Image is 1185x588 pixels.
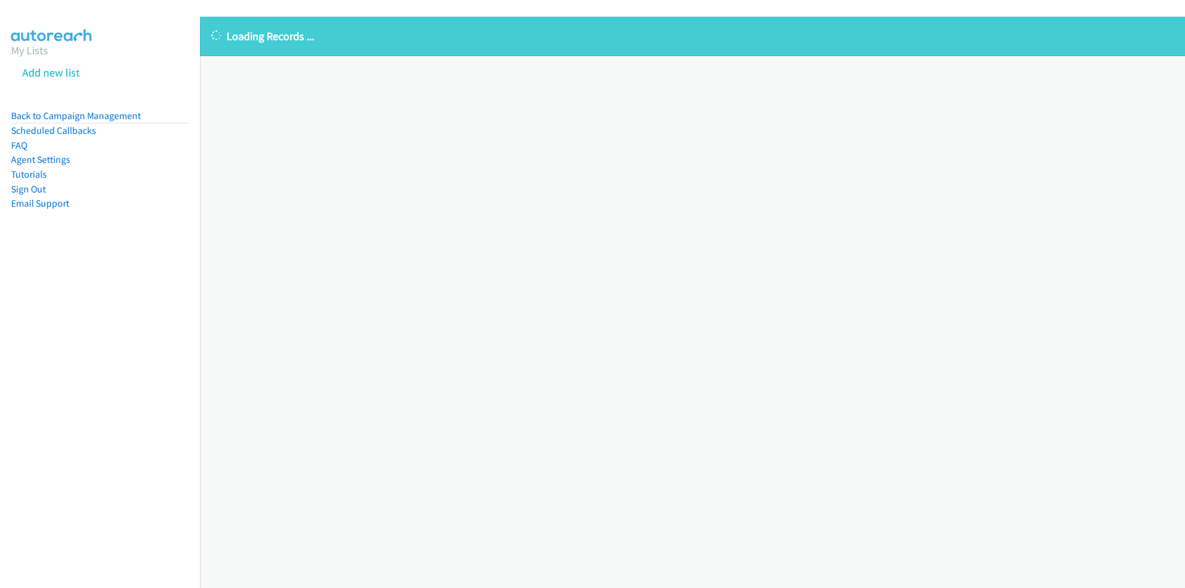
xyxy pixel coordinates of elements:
a: Agent Settings [11,154,70,165]
a: My Lists [11,43,48,57]
a: Scheduled Callbacks [11,125,96,136]
a: Add new list [22,65,80,80]
a: Email Support [11,197,69,209]
p: Loading Records ... [211,28,1174,44]
a: Back to Campaign Management [11,110,141,122]
a: Sign Out [11,183,46,195]
a: FAQ [11,139,27,151]
a: Tutorials [11,168,47,180]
